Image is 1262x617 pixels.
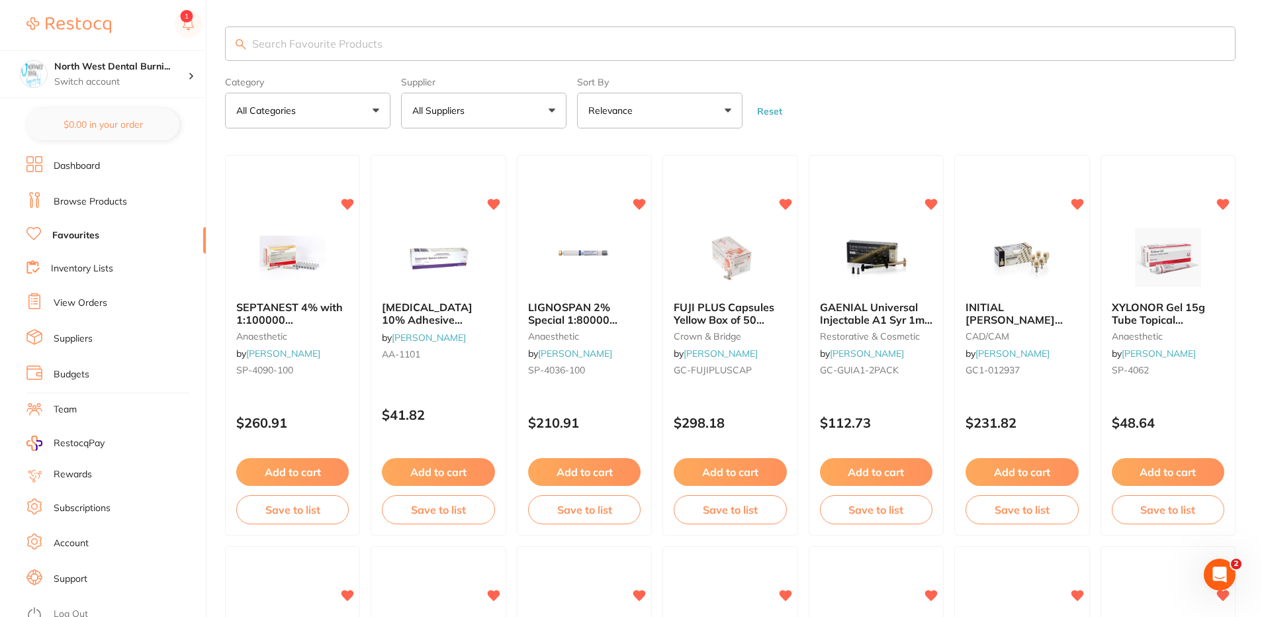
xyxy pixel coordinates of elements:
[246,348,320,359] a: [PERSON_NAME]
[528,364,585,376] span: SP-4036-100
[52,229,99,242] a: Favourites
[1112,301,1205,338] span: XYLONOR Gel 15g Tube Topical Anaesthetic
[674,458,786,486] button: Add to cart
[684,348,758,359] a: [PERSON_NAME]
[528,301,641,326] b: LIGNOSPAN 2% Special 1:80000 adrenalin 2.2ml 2xBox 50 Blue
[1112,458,1224,486] button: Add to cart
[674,364,752,376] span: GC-FUJIPLUSCAP
[674,495,786,524] button: Save to list
[966,331,1078,342] small: CAD/CAM
[979,224,1065,291] img: INITIAL LISI Block Size 14 Cerec High Translucent A3 Pk 5
[820,301,932,326] b: GAENIAL Universal Injectable A1 Syr 1ml x2 & 20 Disp tips
[401,77,566,87] label: Supplier
[236,104,301,117] p: All Categories
[236,331,349,342] small: anaesthetic
[382,301,480,350] span: [MEDICAL_DATA] 10% Adhesive Ointment 15g Tube Topical
[966,415,1078,430] p: $231.82
[577,93,743,128] button: Relevance
[833,224,919,291] img: GAENIAL Universal Injectable A1 Syr 1ml x2 & 20 Disp tips
[249,224,336,291] img: SEPTANEST 4% with 1:100000 adrenalin 2.2ml 2xBox 50 GOLD
[1112,348,1196,359] span: by
[538,348,612,359] a: [PERSON_NAME]
[236,495,349,524] button: Save to list
[382,407,494,422] p: $41.82
[54,403,77,416] a: Team
[674,301,774,338] span: FUJI PLUS Capsules Yellow Box of 50 Luting Cement
[820,301,932,338] span: GAENIAL Universal Injectable A1 Syr 1ml x2 & 20 Disp tips
[225,26,1236,61] input: Search Favourite Products
[674,331,786,342] small: crown & bridge
[528,301,631,350] span: LIGNOSPAN 2% Special 1:80000 [MEDICAL_DATA] 2.2ml 2xBox 50 Blue
[1122,348,1196,359] a: [PERSON_NAME]
[820,348,904,359] span: by
[382,495,494,524] button: Save to list
[26,10,111,40] a: Restocq Logo
[528,331,641,342] small: anaesthetic
[966,301,1078,326] b: INITIAL LISI Block Size 14 Cerec High Translucent A3 Pk 5
[975,348,1050,359] a: [PERSON_NAME]
[966,348,1050,359] span: by
[51,262,113,275] a: Inventory Lists
[674,415,786,430] p: $298.18
[820,458,932,486] button: Add to cart
[26,436,105,451] a: RestocqPay
[1112,415,1224,430] p: $48.64
[820,364,899,376] span: GC-GUIA1-2PACK
[1204,559,1236,591] iframe: Intercom live chat
[236,301,347,350] span: SEPTANEST 4% with 1:100000 [MEDICAL_DATA] 2.2ml 2xBox 50 GOLD
[1112,301,1224,326] b: XYLONOR Gel 15g Tube Topical Anaesthetic
[753,105,786,117] button: Reset
[674,301,786,326] b: FUJI PLUS Capsules Yellow Box of 50 Luting Cement
[382,332,466,344] span: by
[528,495,641,524] button: Save to list
[687,224,773,291] img: FUJI PLUS Capsules Yellow Box of 50 Luting Cement
[830,348,904,359] a: [PERSON_NAME]
[54,160,100,173] a: Dashboard
[392,332,466,344] a: [PERSON_NAME]
[54,297,107,310] a: View Orders
[820,495,932,524] button: Save to list
[54,468,92,481] a: Rewards
[401,93,566,128] button: All Suppliers
[966,458,1078,486] button: Add to cart
[966,364,1020,376] span: GC1-012937
[528,458,641,486] button: Add to cart
[54,75,188,89] p: Switch account
[225,77,390,87] label: Category
[21,61,47,87] img: North West Dental Burnie
[1112,331,1224,342] small: anaesthetic
[382,458,494,486] button: Add to cart
[674,348,758,359] span: by
[236,301,349,326] b: SEPTANEST 4% with 1:100000 adrenalin 2.2ml 2xBox 50 GOLD
[820,415,932,430] p: $112.73
[236,415,349,430] p: $260.91
[54,368,89,381] a: Budgets
[1125,224,1211,291] img: XYLONOR Gel 15g Tube Topical Anaesthetic
[396,224,482,291] img: XYLOCAINE 10% Adhesive Ointment 15g Tube Topical
[528,348,612,359] span: by
[1112,495,1224,524] button: Save to list
[54,537,89,550] a: Account
[236,364,293,376] span: SP-4090-100
[820,331,932,342] small: restorative & cosmetic
[54,332,93,346] a: Suppliers
[26,436,42,451] img: RestocqPay
[541,224,627,291] img: LIGNOSPAN 2% Special 1:80000 adrenalin 2.2ml 2xBox 50 Blue
[577,77,743,87] label: Sort By
[54,573,87,586] a: Support
[1231,559,1241,569] span: 2
[382,348,420,360] span: AA-1101
[588,104,638,117] p: Relevance
[412,104,470,117] p: All Suppliers
[236,348,320,359] span: by
[26,17,111,33] img: Restocq Logo
[528,415,641,430] p: $210.91
[966,495,1078,524] button: Save to list
[382,301,494,326] b: XYLOCAINE 10% Adhesive Ointment 15g Tube Topical
[54,437,105,450] span: RestocqPay
[1112,364,1149,376] span: SP-4062
[54,60,188,73] h4: North West Dental Burnie
[225,93,390,128] button: All Categories
[54,195,127,209] a: Browse Products
[26,109,179,140] button: $0.00 in your order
